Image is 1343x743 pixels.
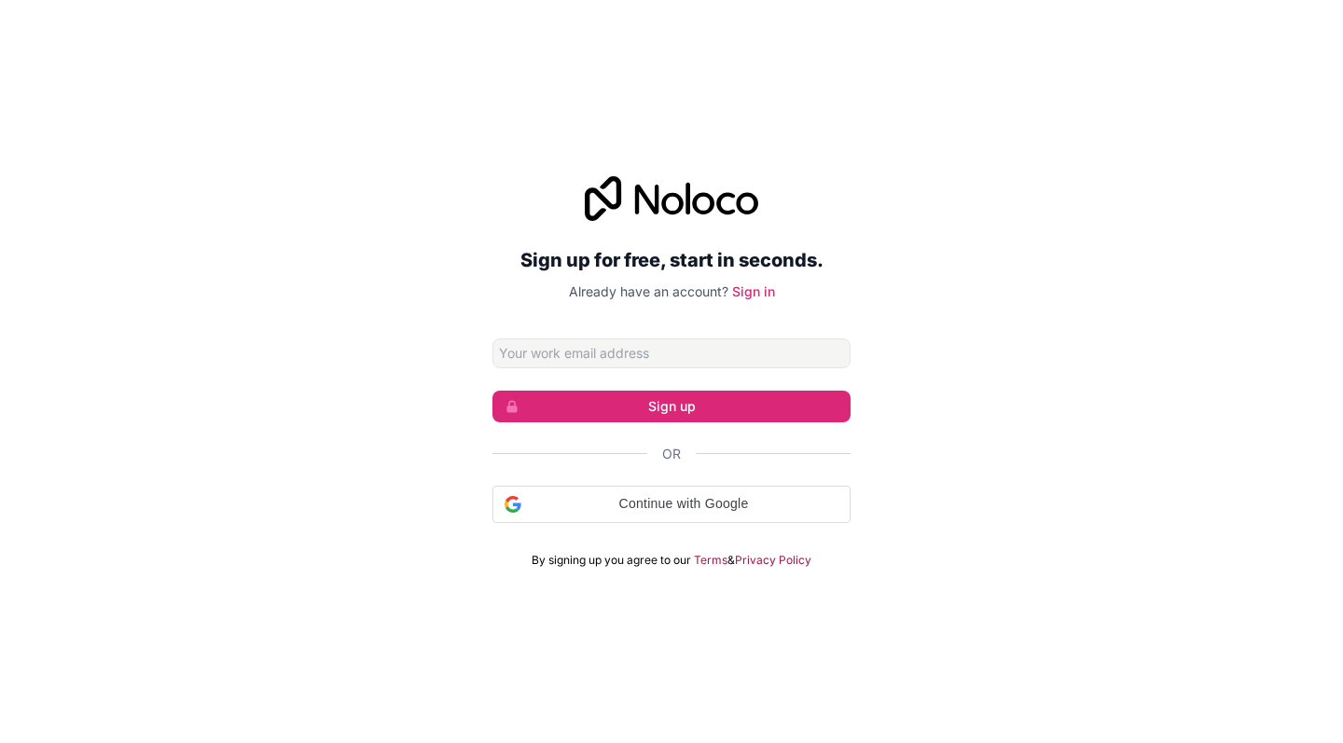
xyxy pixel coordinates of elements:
[492,391,851,422] button: Sign up
[492,243,851,277] h2: Sign up for free, start in seconds.
[727,553,735,568] span: &
[569,283,728,299] span: Already have an account?
[492,486,851,523] div: Continue with Google
[694,553,727,568] a: Terms
[529,494,838,514] span: Continue with Google
[662,445,681,463] span: Or
[532,553,691,568] span: By signing up you agree to our
[492,338,851,368] input: Email address
[735,553,811,568] a: Privacy Policy
[732,283,775,299] a: Sign in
